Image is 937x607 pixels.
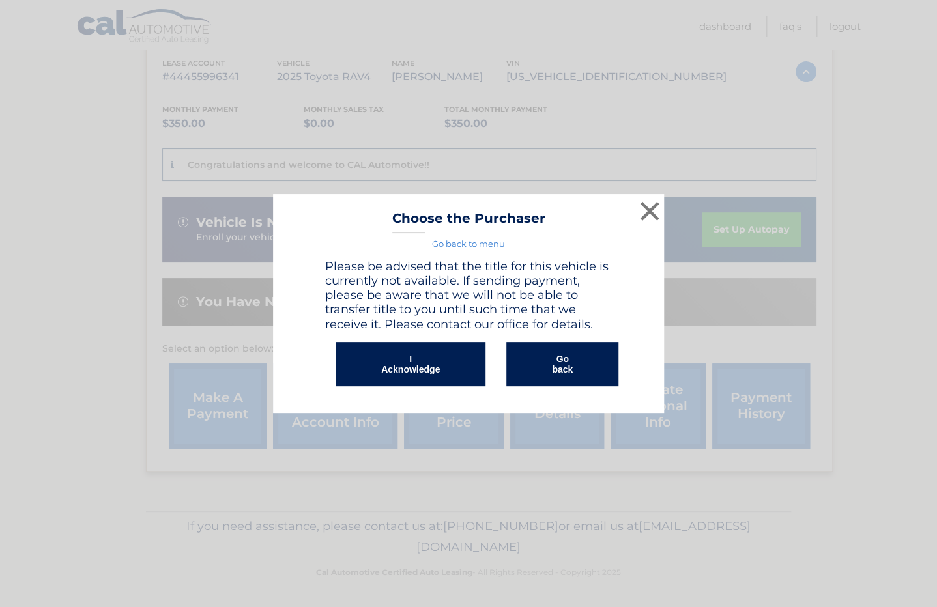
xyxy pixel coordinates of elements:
a: Go back to menu [432,238,505,249]
h3: Choose the Purchaser [392,210,545,233]
button: I Acknowledge [336,342,485,386]
button: Go back [506,342,618,386]
h4: Please be advised that the title for this vehicle is currently not available. If sending payment,... [325,259,612,332]
button: × [637,198,663,224]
